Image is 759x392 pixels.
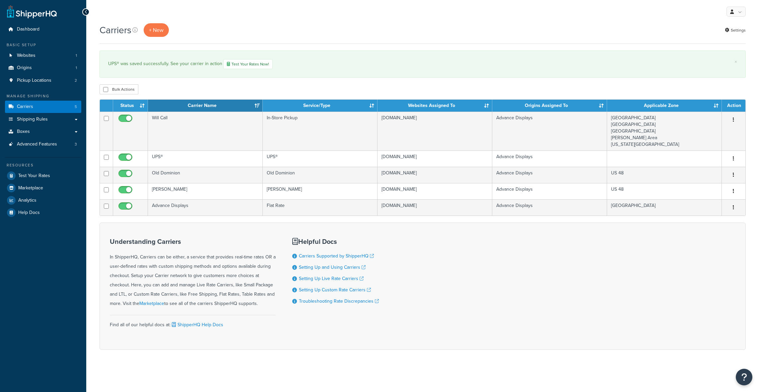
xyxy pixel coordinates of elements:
h1: Carriers [100,24,131,37]
button: + New [144,23,169,37]
td: [DOMAIN_NAME] [378,150,492,167]
td: [DOMAIN_NAME] [378,112,492,150]
a: Pickup Locations 2 [5,74,81,87]
span: Boxes [17,129,30,135]
li: Advanced Features [5,138,81,150]
a: Test Your Rates Now! [223,59,273,69]
td: UPS® [263,150,378,167]
span: Dashboard [17,27,39,32]
a: Carriers 5 [5,101,81,113]
div: Find all of our helpful docs at: [110,315,276,330]
a: Advanced Features 3 [5,138,81,150]
td: US 48 [607,167,722,183]
a: Marketplace [139,300,164,307]
td: Old Dominion [148,167,263,183]
span: Test Your Rates [18,173,50,179]
a: Websites 1 [5,49,81,62]
span: Advanced Features [17,142,57,147]
td: [GEOGRAPHIC_DATA] [GEOGRAPHIC_DATA] [GEOGRAPHIC_DATA] [PERSON_NAME] Area [US_STATE][GEOGRAPHIC_DATA] [607,112,722,150]
td: Advance Displays [492,167,607,183]
td: US 48 [607,183,722,199]
a: Setting Up Custom Rate Carriers [299,286,371,293]
td: Will Call [148,112,263,150]
span: Pickup Locations [17,78,51,83]
a: Carriers Supported by ShipperHQ [299,252,374,259]
td: Flat Rate [263,199,378,216]
span: 1 [76,53,77,58]
li: Websites [5,49,81,62]
td: [GEOGRAPHIC_DATA] [607,199,722,216]
th: Origins Assigned To: activate to sort column ascending [492,100,607,112]
td: Advance Displays [492,150,607,167]
button: Bulk Actions [100,84,138,94]
div: Resources [5,162,81,168]
a: Dashboard [5,23,81,36]
a: ShipperHQ Home [7,5,57,18]
span: Carriers [17,104,33,110]
div: UPS® was saved successfully. See your carrier in action [108,59,737,69]
td: [DOMAIN_NAME] [378,167,492,183]
a: Settings [725,26,746,35]
div: Basic Setup [5,42,81,48]
h3: Understanding Carriers [110,238,276,245]
li: Pickup Locations [5,74,81,87]
div: Manage Shipping [5,93,81,99]
td: Old Dominion [263,167,378,183]
span: Origins [17,65,32,71]
a: Analytics [5,194,81,206]
a: Setting Up and Using Carriers [299,264,366,271]
td: Advance Displays [148,199,263,216]
span: Help Docs [18,210,40,216]
td: Advance Displays [492,112,607,150]
a: Setting Up Live Rate Carriers [299,275,364,282]
td: [PERSON_NAME] [263,183,378,199]
a: Origins 1 [5,62,81,74]
a: Boxes [5,126,81,138]
h3: Helpful Docs [292,238,379,245]
div: In ShipperHQ, Carriers can be either, a service that provides real-time rates OR a user-defined r... [110,238,276,308]
span: Websites [17,53,35,58]
span: 1 [76,65,77,71]
a: Shipping Rules [5,113,81,126]
td: [DOMAIN_NAME] [378,199,492,216]
span: 3 [75,142,77,147]
th: Status: activate to sort column ascending [113,100,148,112]
td: Advance Displays [492,183,607,199]
a: Test Your Rates [5,170,81,182]
th: Websites Assigned To: activate to sort column ascending [378,100,492,112]
span: Analytics [18,198,36,203]
span: Shipping Rules [17,117,48,122]
td: In-Store Pickup [263,112,378,150]
th: Service/Type: activate to sort column ascending [263,100,378,112]
th: Carrier Name: activate to sort column ascending [148,100,263,112]
a: Help Docs [5,207,81,219]
span: 2 [75,78,77,83]
span: 5 [75,104,77,110]
a: Troubleshooting Rate Discrepancies [299,298,379,305]
td: Advance Displays [492,199,607,216]
li: Carriers [5,101,81,113]
a: ShipperHQ Help Docs [171,321,223,328]
th: Applicable Zone: activate to sort column ascending [607,100,722,112]
span: Marketplace [18,185,43,191]
button: Open Resource Center [736,369,752,385]
a: × [734,59,737,64]
td: UPS® [148,150,263,167]
th: Action [722,100,745,112]
td: [PERSON_NAME] [148,183,263,199]
a: Marketplace [5,182,81,194]
td: [DOMAIN_NAME] [378,183,492,199]
li: Origins [5,62,81,74]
